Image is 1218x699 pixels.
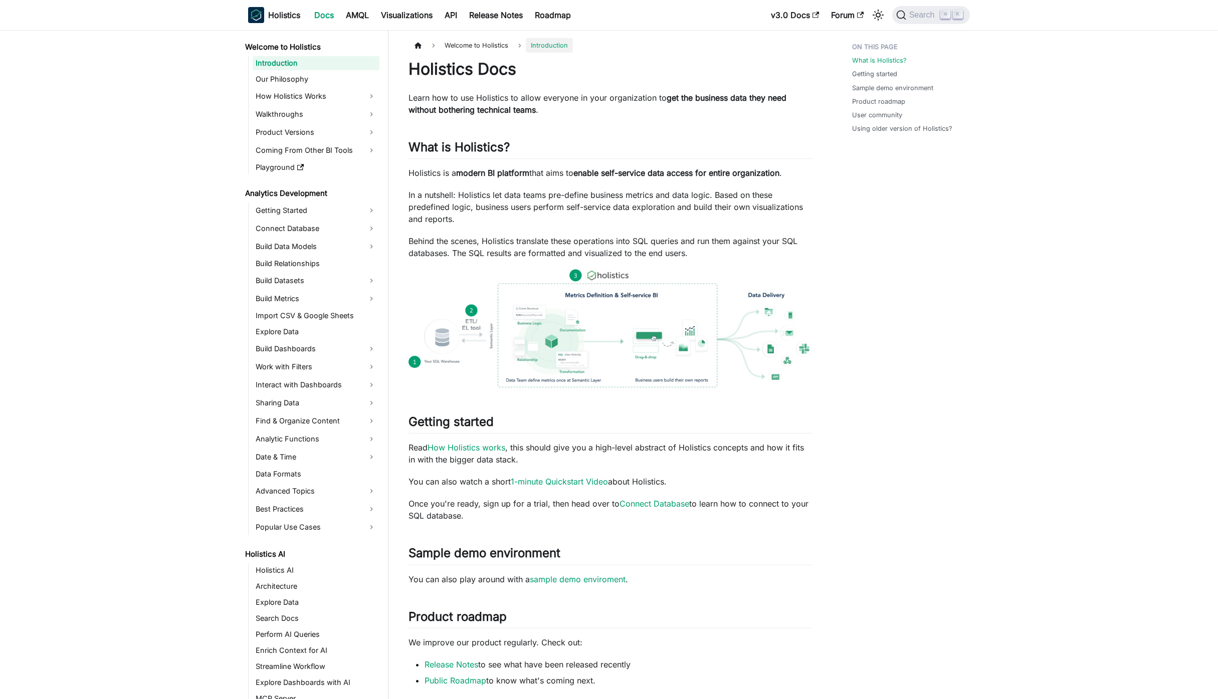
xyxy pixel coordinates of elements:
[253,160,379,174] a: Playground
[573,168,779,178] strong: enable self-service data access for entire organization
[253,467,379,481] a: Data Formats
[253,579,379,593] a: Architecture
[253,202,379,218] a: Getting Started
[409,498,812,522] p: Once you're ready, sign up for a trial, then head over to to learn how to connect to your SQL dat...
[409,235,812,259] p: Behind the scenes, Holistics translate these operations into SQL queries and run them against you...
[253,56,379,70] a: Introduction
[253,659,379,673] a: Streamline Workflow
[253,431,379,447] a: Analytic Functions
[253,142,379,158] a: Coming From Other BI Tools
[253,359,379,375] a: Work with Filters
[409,636,812,648] p: We improve our product regularly. Check out:
[409,609,812,628] h2: Product roadmap
[409,476,812,488] p: You can also watch a short about Holistics.
[892,6,970,24] button: Search (Command+K)
[242,40,379,54] a: Welcome to Holistics
[440,38,513,53] span: Welcome to Holistics
[409,414,812,433] h2: Getting started
[242,186,379,200] a: Analytics Development
[253,341,379,357] a: Build Dashboards
[253,675,379,689] a: Explore Dashboards with AI
[253,501,379,517] a: Best Practices
[253,88,379,104] a: How Holistics Works
[409,441,812,465] p: Read , this should give you a high-level abstract of Holistics concepts and how it fits in with t...
[253,106,379,122] a: Walkthroughs
[409,189,812,225] p: In a nutshell: Holistics let data teams pre-define business metrics and data logic. Based on thes...
[425,675,486,685] a: Public Roadmap
[511,477,608,487] a: 1-minute Quickstart Video
[253,377,379,393] a: Interact with Dashboards
[253,325,379,339] a: Explore Data
[852,110,902,120] a: User community
[340,7,375,23] a: AMQL
[870,7,886,23] button: Switch between dark and light mode (currently light mode)
[940,10,950,19] kbd: ⌘
[253,595,379,609] a: Explore Data
[428,442,505,452] a: How Holistics works
[409,269,812,387] img: How Holistics fits in your Data Stack
[409,167,812,179] p: Holistics is a that aims to .
[238,30,388,699] nav: Docs sidebar
[530,574,626,584] a: sample demo enviroment
[253,563,379,577] a: Holistics AI
[253,483,379,499] a: Advanced Topics
[425,674,812,686] li: to know what's coming next.
[906,11,941,20] span: Search
[852,97,905,106] a: Product roadmap
[253,72,379,86] a: Our Philosophy
[253,257,379,271] a: Build Relationships
[825,7,870,23] a: Forum
[253,449,379,465] a: Date & Time
[409,38,812,53] nav: Breadcrumbs
[253,239,379,255] a: Build Data Models
[439,7,463,23] a: API
[409,59,812,79] h1: Holistics Docs
[456,168,529,178] strong: modern BI platform
[248,7,300,23] a: HolisticsHolistics
[375,7,439,23] a: Visualizations
[268,9,300,21] b: Holistics
[409,38,428,53] a: Home page
[248,7,264,23] img: Holistics
[526,38,573,53] span: Introduction
[425,659,478,669] a: Release Notes
[463,7,529,23] a: Release Notes
[242,547,379,561] a: Holistics AI
[253,627,379,641] a: Perform AI Queries
[529,7,577,23] a: Roadmap
[620,499,689,509] a: Connect Database
[409,140,812,159] h2: What is Holistics?
[253,611,379,625] a: Search Docs
[253,413,379,429] a: Find & Organize Content
[253,643,379,657] a: Enrich Context for AI
[253,291,379,307] a: Build Metrics
[409,92,812,116] p: Learn how to use Holistics to allow everyone in your organization to .
[253,220,379,237] a: Connect Database
[852,83,933,93] a: Sample demo environment
[953,10,963,19] kbd: K
[765,7,825,23] a: v3.0 Docs
[253,519,379,535] a: Popular Use Cases
[852,69,897,79] a: Getting started
[852,56,907,65] a: What is Holistics?
[425,658,812,670] li: to see what have been released recently
[409,546,812,565] h2: Sample demo environment
[852,124,952,133] a: Using older version of Holistics?
[409,573,812,585] p: You can also play around with a .
[253,309,379,323] a: Import CSV & Google Sheets
[308,7,340,23] a: Docs
[253,273,379,289] a: Build Datasets
[253,395,379,411] a: Sharing Data
[253,124,379,140] a: Product Versions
